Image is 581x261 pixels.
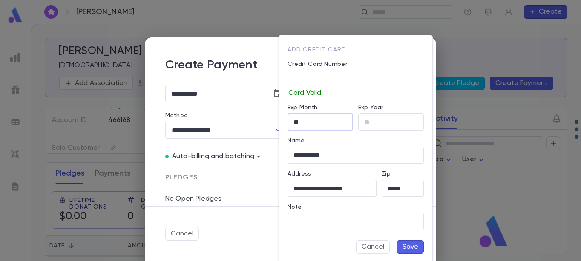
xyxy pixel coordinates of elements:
[382,170,390,177] label: Zip
[288,137,305,144] label: Name
[288,104,317,111] label: Exp Month
[288,87,424,97] p: Card Valid
[356,240,390,254] button: Cancel
[358,104,383,111] label: Exp Year
[397,240,424,254] button: Save
[288,170,311,177] label: Address
[288,47,346,53] span: Add Credit Card
[288,61,424,68] p: Credit Card Number
[288,204,302,210] label: Note
[288,70,424,87] iframe: card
